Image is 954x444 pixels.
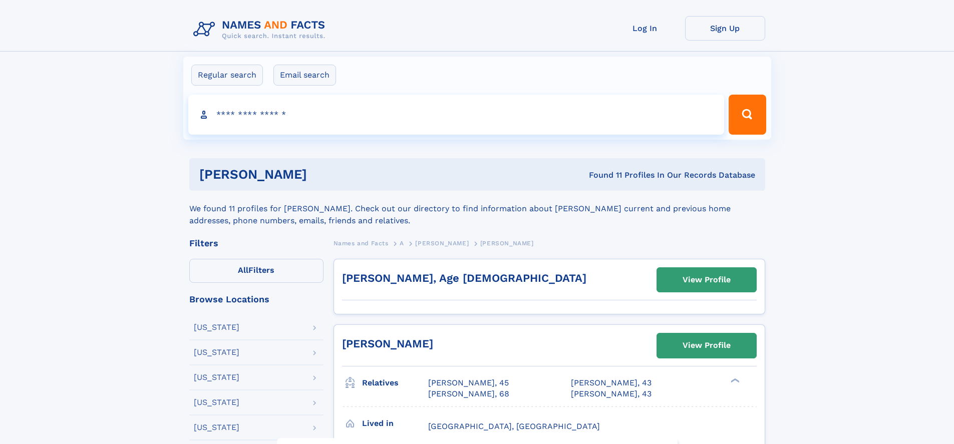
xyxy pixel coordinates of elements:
span: [PERSON_NAME] [415,240,469,247]
div: [US_STATE] [194,323,239,331]
h3: Lived in [362,415,428,432]
label: Filters [189,259,324,283]
a: A [400,237,404,249]
a: [PERSON_NAME] [342,337,433,350]
a: [PERSON_NAME], 43 [571,377,652,388]
a: [PERSON_NAME], 68 [428,388,509,399]
a: [PERSON_NAME] [415,237,469,249]
span: [GEOGRAPHIC_DATA], [GEOGRAPHIC_DATA] [428,421,600,431]
div: [US_STATE] [194,423,239,431]
div: View Profile [683,334,731,357]
a: Sign Up [685,16,765,41]
img: Logo Names and Facts [189,16,334,43]
a: [PERSON_NAME], Age [DEMOGRAPHIC_DATA] [342,272,586,284]
div: Filters [189,239,324,248]
h1: [PERSON_NAME] [199,168,448,181]
div: View Profile [683,268,731,291]
div: [US_STATE] [194,398,239,406]
label: Email search [273,65,336,86]
input: search input [188,95,725,135]
div: [US_STATE] [194,348,239,356]
h3: Relatives [362,374,428,391]
a: View Profile [657,268,756,292]
span: [PERSON_NAME] [480,240,534,247]
a: Log In [605,16,685,41]
span: A [400,240,404,247]
a: [PERSON_NAME], 45 [428,377,509,388]
div: Browse Locations [189,295,324,304]
a: Names and Facts [334,237,389,249]
div: [US_STATE] [194,373,239,381]
div: We found 11 profiles for [PERSON_NAME]. Check out our directory to find information about [PERSON... [189,191,765,227]
a: View Profile [657,333,756,357]
button: Search Button [729,95,766,135]
div: Found 11 Profiles In Our Records Database [448,170,755,181]
a: [PERSON_NAME], 43 [571,388,652,399]
label: Regular search [191,65,263,86]
div: ❯ [728,377,740,383]
span: All [238,265,248,275]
